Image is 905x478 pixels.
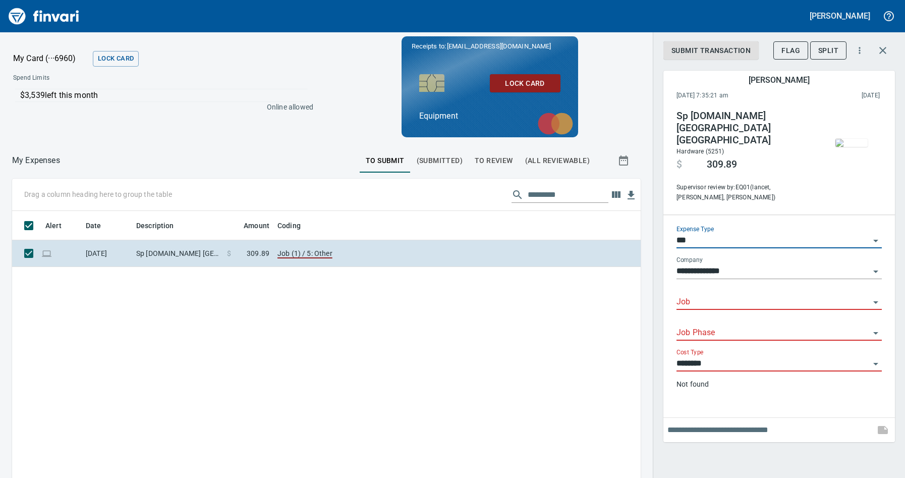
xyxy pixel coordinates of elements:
h5: [PERSON_NAME] [810,11,870,21]
span: Amount [244,220,269,232]
p: My Expenses [12,154,60,167]
button: Download table [624,188,639,203]
span: Description [136,220,174,232]
span: (Submitted) [417,154,463,167]
span: Lock Card [498,77,552,90]
button: Split [810,41,846,60]
button: More [849,39,871,62]
button: [PERSON_NAME] [807,8,873,24]
p: Not found [676,379,882,389]
span: Description [136,220,187,232]
span: Date [86,220,115,232]
span: 309.89 [707,158,737,171]
p: Receipts to: [412,41,568,51]
span: Supervisor review by: EQ01 (lancet, [PERSON_NAME], [PERSON_NAME]) [676,183,814,203]
span: Coding [277,220,301,232]
button: Lock Card [490,74,560,93]
button: Choose columns to display [608,187,624,202]
span: Lock Card [98,53,134,65]
span: [EMAIL_ADDRESS][DOMAIN_NAME] [446,41,552,51]
p: Equipment [419,110,560,122]
span: Date [86,220,101,232]
span: [DATE] 7:35:21 am [676,91,795,101]
button: Open [869,264,883,279]
span: (All Reviewable) [525,154,590,167]
p: $3,539 left this month [20,89,308,101]
button: Close transaction [871,38,895,63]
img: receipts%2Ftapani%2F2025-10-03%2FpiGV5CgfDrQnoJsBvzAL1lfK6Pz2__GzZDht5mV1AeBjPHNlDd.jpg [835,139,868,147]
label: Expense Type [676,226,714,232]
p: Online allowed [5,102,313,112]
span: Spend Limits [13,73,181,83]
span: Split [818,44,838,57]
button: Flag [773,41,808,60]
span: Alert [45,220,75,232]
button: Open [869,234,883,248]
button: Open [869,326,883,340]
span: To Review [475,154,513,167]
button: Show transactions within a particular date range [608,148,641,173]
span: Coding [277,220,314,232]
h4: Sp [DOMAIN_NAME] [GEOGRAPHIC_DATA] [GEOGRAPHIC_DATA] [676,110,814,146]
td: [DATE] [82,240,132,267]
span: Flag [781,44,800,57]
td: Job (1) / 5: Other [273,240,526,267]
label: Company [676,257,703,263]
h5: [PERSON_NAME] [749,75,809,85]
p: Drag a column heading here to group the table [24,189,172,199]
span: Amount [231,220,269,232]
span: Submit Transaction [671,44,751,57]
span: Online transaction [41,250,52,256]
img: Finvari [6,4,82,28]
nav: breadcrumb [12,154,60,167]
span: This charge was settled by the merchant and appears on the 2025/10/04 statement. [795,91,880,101]
button: Open [869,357,883,371]
label: Cost Type [676,349,704,355]
span: Alert [45,220,62,232]
span: To Submit [366,154,405,167]
td: Sp [DOMAIN_NAME] [GEOGRAPHIC_DATA] [GEOGRAPHIC_DATA] [132,240,223,267]
img: mastercard.svg [533,108,578,140]
span: This records your note into the expense [871,418,895,442]
button: Open [869,295,883,309]
button: Lock Card [93,51,139,67]
button: Submit Transaction [663,41,759,60]
span: $ [227,248,231,258]
span: Hardware (5251) [676,148,724,155]
span: 309.89 [247,248,269,258]
span: $ [676,158,682,171]
p: My Card (···6960) [13,52,89,65]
